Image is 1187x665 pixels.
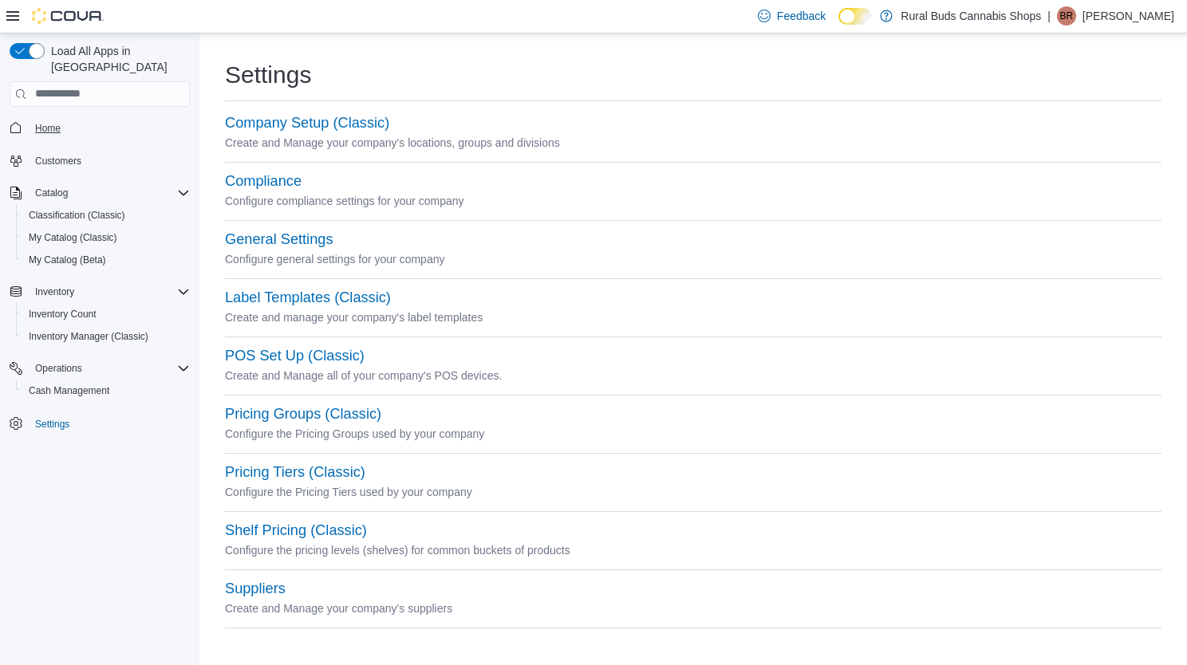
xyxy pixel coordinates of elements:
[35,187,68,199] span: Catalog
[22,206,190,225] span: Classification (Classic)
[225,482,1161,502] p: Configure the Pricing Tiers used by your company
[225,424,1161,443] p: Configure the Pricing Groups used by your company
[29,384,109,397] span: Cash Management
[225,289,391,306] button: Label Templates (Classic)
[29,359,190,378] span: Operations
[29,254,106,266] span: My Catalog (Beta)
[16,303,196,325] button: Inventory Count
[16,204,196,226] button: Classification (Classic)
[22,228,190,247] span: My Catalog (Classic)
[1082,6,1174,26] p: [PERSON_NAME]
[35,362,82,375] span: Operations
[838,8,872,25] input: Dark Mode
[225,191,1161,211] p: Configure compliance settings for your company
[3,411,196,435] button: Settings
[225,348,365,364] button: POS Set Up (Classic)
[225,366,1161,385] p: Create and Manage all of your company's POS devices.
[35,122,61,135] span: Home
[29,330,148,343] span: Inventory Manager (Classic)
[901,6,1041,26] p: Rural Buds Cannabis Shops
[3,182,196,204] button: Catalog
[10,110,190,477] nav: Complex example
[1057,6,1076,26] div: Breanna Reitmeier
[1047,6,1051,26] p: |
[225,231,333,248] button: General Settings
[22,327,190,346] span: Inventory Manager (Classic)
[22,250,112,270] a: My Catalog (Beta)
[45,43,190,75] span: Load All Apps in [GEOGRAPHIC_DATA]
[29,282,190,301] span: Inventory
[777,8,826,24] span: Feedback
[29,151,190,171] span: Customers
[29,282,81,301] button: Inventory
[22,327,155,346] a: Inventory Manager (Classic)
[16,226,196,249] button: My Catalog (Classic)
[29,413,190,433] span: Settings
[225,580,286,597] button: Suppliers
[3,357,196,380] button: Operations
[29,183,74,203] button: Catalog
[225,464,365,481] button: Pricing Tiers (Classic)
[29,183,190,203] span: Catalog
[29,119,67,138] a: Home
[29,118,190,138] span: Home
[29,308,97,321] span: Inventory Count
[225,522,367,539] button: Shelf Pricing (Classic)
[1060,6,1074,26] span: BR
[35,155,81,167] span: Customers
[225,599,1161,618] p: Create and Manage your company's suppliers
[225,308,1161,327] p: Create and manage your company's label templates
[35,285,74,298] span: Inventory
[22,206,132,225] a: Classification (Classic)
[29,209,125,222] span: Classification (Classic)
[29,415,76,434] a: Settings
[22,381,190,400] span: Cash Management
[22,381,116,400] a: Cash Management
[3,281,196,303] button: Inventory
[3,116,196,140] button: Home
[22,250,190,270] span: My Catalog (Beta)
[225,115,389,132] button: Company Setup (Classic)
[225,250,1161,269] p: Configure general settings for your company
[16,249,196,271] button: My Catalog (Beta)
[32,8,104,24] img: Cova
[225,541,1161,560] p: Configure the pricing levels (shelves) for common buckets of products
[22,228,124,247] a: My Catalog (Classic)
[29,151,88,171] a: Customers
[3,149,196,172] button: Customers
[16,325,196,348] button: Inventory Manager (Classic)
[225,173,302,190] button: Compliance
[22,305,103,324] a: Inventory Count
[29,359,89,378] button: Operations
[22,305,190,324] span: Inventory Count
[35,418,69,431] span: Settings
[225,406,381,423] button: Pricing Groups (Classic)
[225,133,1161,152] p: Create and Manage your company's locations, groups and divisions
[16,380,196,402] button: Cash Management
[225,59,311,91] h1: Settings
[29,231,117,244] span: My Catalog (Classic)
